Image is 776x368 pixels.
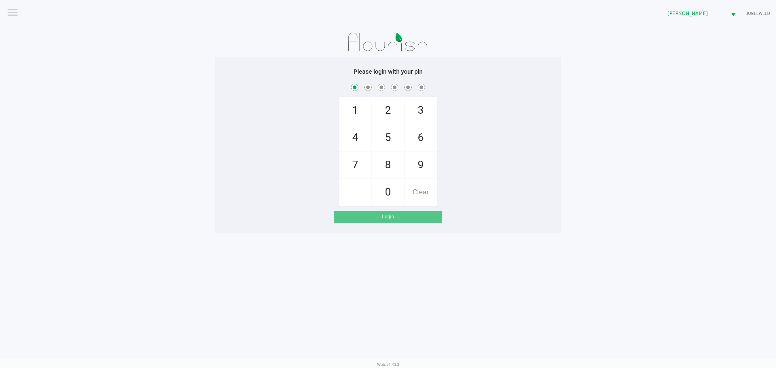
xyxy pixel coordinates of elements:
span: 1 [339,97,371,124]
span: 8 [372,152,404,178]
span: Web: v1.40.0 [377,362,399,367]
button: Select [727,6,739,21]
span: Clear [405,179,437,206]
span: 6 [405,124,437,151]
span: 7 [339,152,371,178]
span: 4 [339,124,371,151]
span: 0 [372,179,404,206]
span: 9 [405,152,437,178]
span: [PERSON_NAME] [667,10,724,17]
h5: Please login with your pin [220,68,556,75]
span: BUGLEWEED [745,10,770,17]
span: 2 [372,97,404,124]
span: 5 [372,124,404,151]
span: 3 [405,97,437,124]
